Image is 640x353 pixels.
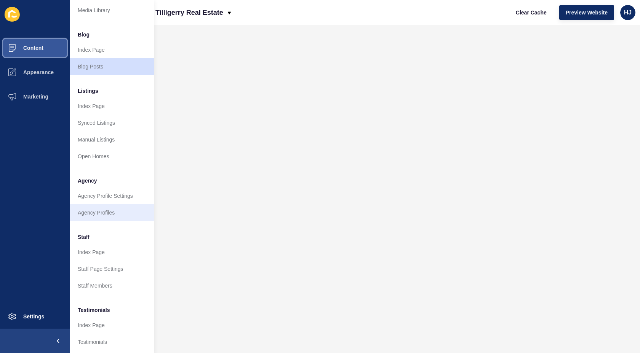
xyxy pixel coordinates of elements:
[624,9,632,16] span: HJ
[516,9,547,16] span: Clear Cache
[70,317,154,334] a: Index Page
[566,9,608,16] span: Preview Website
[70,2,154,19] a: Media Library
[70,261,154,277] a: Staff Page Settings
[70,114,154,131] a: Synced Listings
[70,41,154,58] a: Index Page
[70,334,154,350] a: Testimonials
[78,87,98,95] span: Listings
[78,306,110,314] span: Testimonials
[559,5,614,20] button: Preview Website
[70,277,154,294] a: Staff Members
[70,148,154,165] a: Open Homes
[70,58,154,75] a: Blog Posts
[78,31,90,38] span: Blog
[70,98,154,114] a: Index Page
[70,204,154,221] a: Agency Profiles
[78,233,90,241] span: Staff
[509,5,553,20] button: Clear Cache
[70,188,154,204] a: Agency Profile Settings
[78,177,97,184] span: Agency
[70,131,154,148] a: Manual Listings
[70,244,154,261] a: Index Page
